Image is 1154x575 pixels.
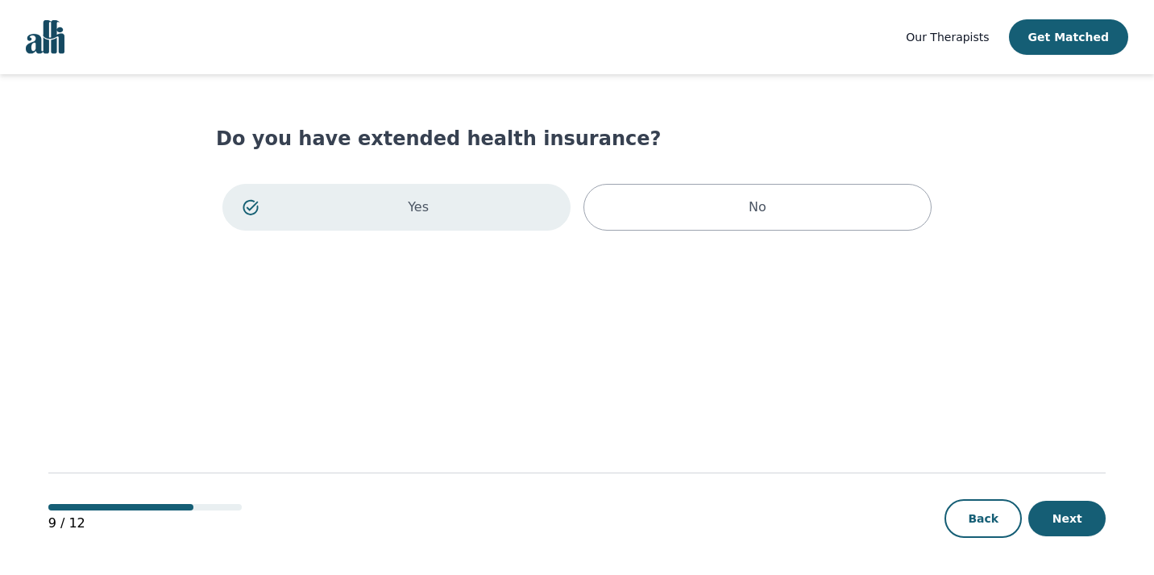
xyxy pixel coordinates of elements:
[906,27,989,47] a: Our Therapists
[216,126,938,152] h1: Do you have extended health insurance?
[944,499,1022,538] button: Back
[286,198,550,217] p: Yes
[1028,501,1106,536] button: Next
[48,514,242,533] p: 9 / 12
[749,198,766,217] p: No
[1009,19,1128,55] button: Get Matched
[906,31,989,44] span: Our Therapists
[26,20,64,54] img: alli logo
